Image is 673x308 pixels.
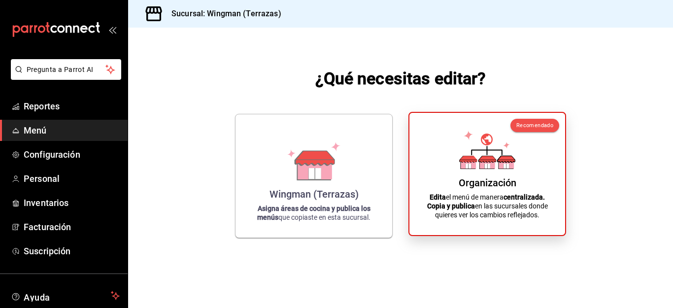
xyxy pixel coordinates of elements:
[24,172,120,185] span: Personal
[257,205,370,221] strong: Asigna áreas de cocina y publica los menús
[27,65,106,75] span: Pregunta a Parrot AI
[269,188,359,200] div: Wingman (Terrazas)
[11,59,121,80] button: Pregunta a Parrot AI
[24,220,120,234] span: Facturación
[24,290,107,302] span: Ayuda
[24,244,120,258] span: Suscripción
[504,193,545,201] strong: centralizada.
[247,204,380,222] p: que copiaste en esta sucursal.
[24,100,120,113] span: Reportes
[164,8,281,20] h3: Sucursal: Wingman (Terrazas)
[427,202,475,210] strong: Copia y publica
[24,148,120,161] span: Configuración
[108,26,116,34] button: open_drawer_menu
[430,193,446,201] strong: Edita
[24,124,120,137] span: Menú
[315,67,486,90] h1: ¿Qué necesitas editar?
[7,71,121,82] a: Pregunta a Parrot AI
[516,122,553,129] span: Recomendado
[24,196,120,209] span: Inventarios
[421,193,553,219] p: el menú de manera en las sucursales donde quieres ver los cambios reflejados.
[459,177,516,189] div: Organización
